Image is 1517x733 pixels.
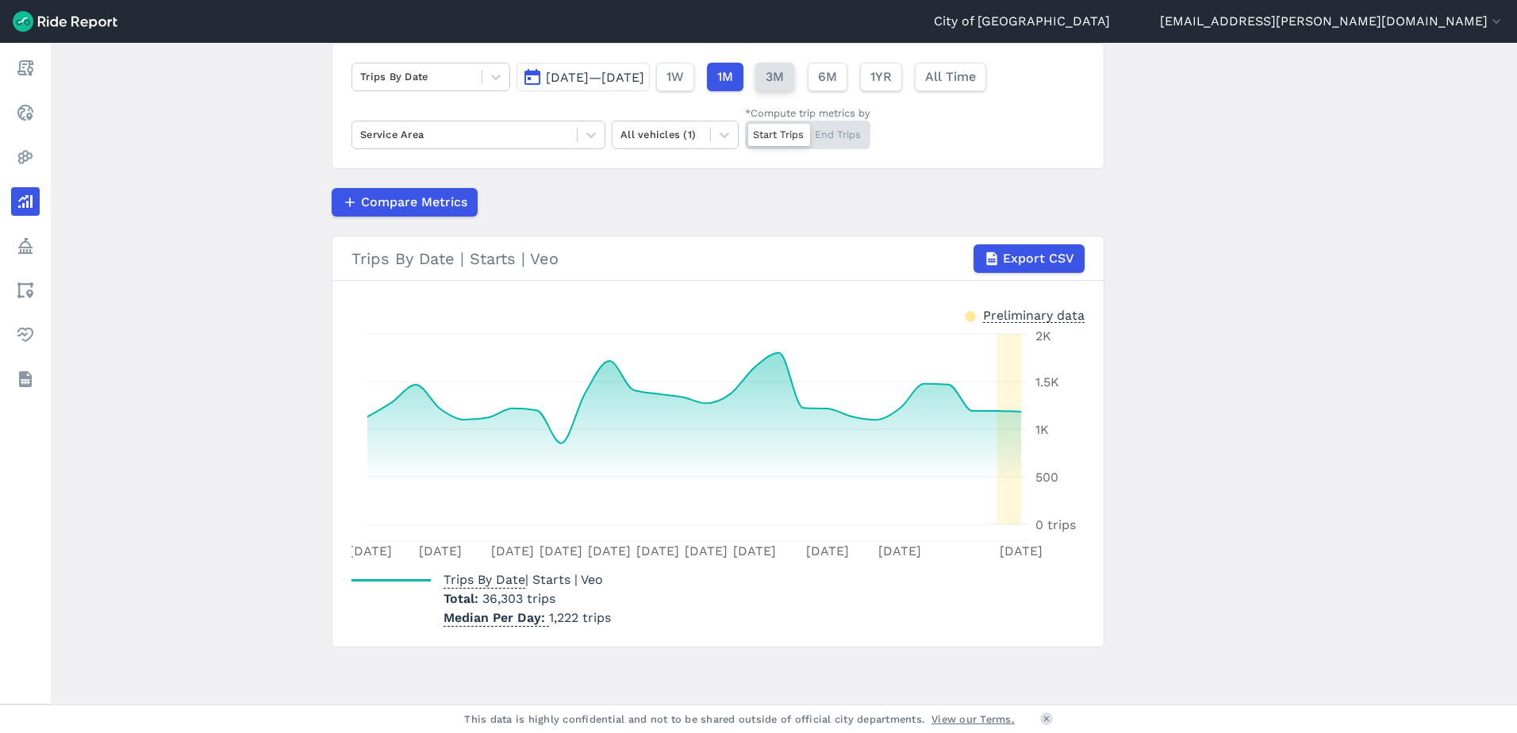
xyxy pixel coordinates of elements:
[332,188,478,217] button: Compare Metrics
[1035,517,1076,532] tspan: 0 trips
[685,543,728,558] tspan: [DATE]
[878,543,921,558] tspan: [DATE]
[766,67,784,86] span: 3M
[983,306,1085,323] div: Preliminary data
[540,543,582,558] tspan: [DATE]
[444,605,549,627] span: Median Per Day
[925,67,976,86] span: All Time
[636,543,679,558] tspan: [DATE]
[11,187,40,216] a: Analyze
[860,63,902,91] button: 1YR
[818,67,837,86] span: 6M
[915,63,986,91] button: All Time
[1035,328,1051,343] tspan: 2K
[1035,422,1049,437] tspan: 1K
[491,543,534,558] tspan: [DATE]
[444,567,525,589] span: Trips By Date
[666,67,684,86] span: 1W
[755,63,794,91] button: 3M
[1035,374,1059,390] tspan: 1.5K
[11,320,40,349] a: Health
[444,572,603,587] span: | Starts | Veo
[13,11,117,32] img: Ride Report
[444,591,482,606] span: Total
[11,232,40,260] a: Policy
[11,98,40,127] a: Realtime
[974,244,1085,273] button: Export CSV
[1000,543,1043,558] tspan: [DATE]
[717,67,733,86] span: 1M
[351,244,1085,273] div: Trips By Date | Starts | Veo
[931,712,1015,727] a: View our Terms.
[934,12,1110,31] a: City of [GEOGRAPHIC_DATA]
[444,608,611,627] p: 1,222 trips
[546,70,644,85] span: [DATE]—[DATE]
[419,543,462,558] tspan: [DATE]
[806,543,849,558] tspan: [DATE]
[870,67,892,86] span: 1YR
[733,543,776,558] tspan: [DATE]
[517,63,650,91] button: [DATE]—[DATE]
[808,63,847,91] button: 6M
[11,276,40,305] a: Areas
[11,365,40,393] a: Datasets
[745,106,870,121] div: *Compute trip metrics by
[349,543,392,558] tspan: [DATE]
[11,54,40,83] a: Report
[1003,249,1074,268] span: Export CSV
[1160,12,1504,31] button: [EMAIL_ADDRESS][PERSON_NAME][DOMAIN_NAME]
[361,193,467,212] span: Compare Metrics
[11,143,40,171] a: Heatmaps
[482,591,555,606] span: 36,303 trips
[656,63,694,91] button: 1W
[707,63,743,91] button: 1M
[588,543,631,558] tspan: [DATE]
[1035,470,1058,485] tspan: 500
